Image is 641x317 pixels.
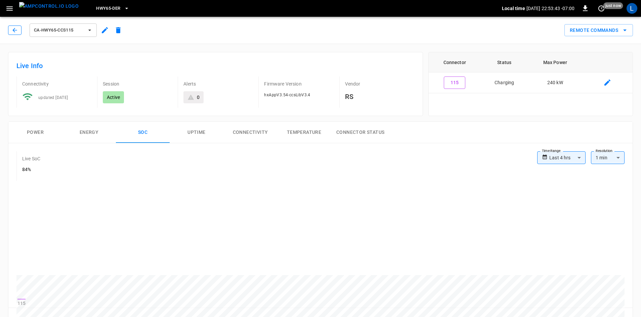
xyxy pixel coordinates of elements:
[345,91,415,102] h6: RS
[16,60,415,71] h6: Live Info
[103,81,172,87] p: Session
[429,52,633,93] table: connector table
[38,95,68,100] span: updated [DATE]
[93,2,132,15] button: HWY65-DER
[481,52,528,72] th: Status
[603,2,623,9] span: just now
[116,122,170,143] button: SOC
[264,81,334,87] p: Firmware Version
[22,81,92,87] p: Connectivity
[30,23,97,37] button: ca-hwy65-ccs115
[331,122,390,143] button: Connector Status
[183,81,253,87] p: Alerts
[277,122,331,143] button: Temperature
[264,93,310,97] span: hxAppV3.54-ccsLibV3.4
[481,72,528,93] td: Charging
[564,24,633,37] div: remote commands options
[345,81,415,87] p: Vendor
[596,3,607,14] button: set refresh interval
[528,52,582,72] th: Max Power
[444,76,465,89] button: 115
[627,3,637,14] div: profile-icon
[170,122,223,143] button: Uptime
[8,122,62,143] button: Power
[62,122,116,143] button: Energy
[564,24,633,37] button: Remote Commands
[591,151,625,164] div: 1 min
[502,5,525,12] p: Local time
[549,151,586,164] div: Last 4 hrs
[596,148,612,154] label: Resolution
[528,72,582,93] td: 240 kW
[96,5,120,12] span: HWY65-DER
[542,148,561,154] label: Time Range
[22,166,40,173] h6: 84%
[429,52,481,72] th: Connector
[223,122,277,143] button: Connectivity
[22,155,40,162] p: Live SoC
[19,2,79,10] img: ampcontrol.io logo
[197,94,200,101] div: 0
[34,27,84,34] span: ca-hwy65-ccs115
[107,94,120,101] p: Active
[526,5,574,12] p: [DATE] 22:53:43 -07:00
